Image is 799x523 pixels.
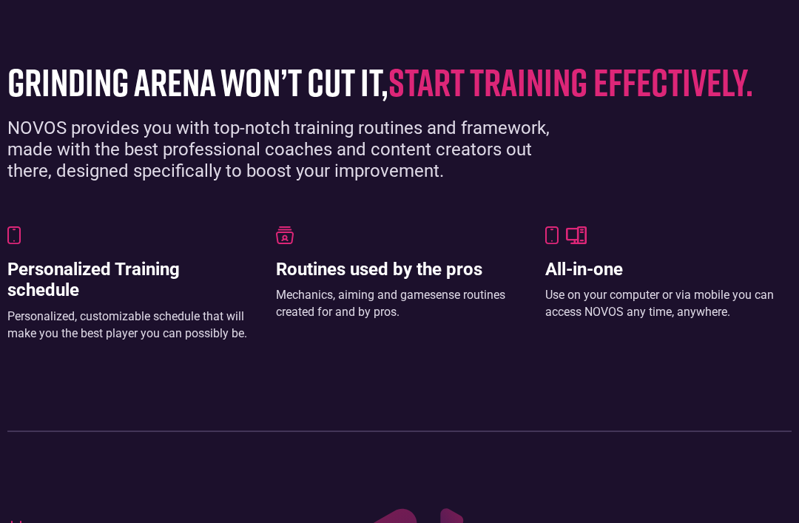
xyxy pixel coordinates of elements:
h3: All-in-one [545,259,792,280]
h1: grinding arena won’t cut it, [7,61,792,103]
div: Use on your computer or via mobile you can access NOVOS any time, anywhere. [545,287,792,320]
div: Personalized, customizable schedule that will make you the best player you can possibly be. [7,308,254,342]
div: NOVOS provides you with top-notch training routines and framework, made with the best professiona... [7,118,577,181]
span: start training effectively. [388,58,753,104]
div: Mechanics, aiming and gamesense routines created for and by pros. [276,287,522,320]
h3: Personalized Training schedule [7,259,254,302]
h3: Routines used by the pros [276,259,522,280]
